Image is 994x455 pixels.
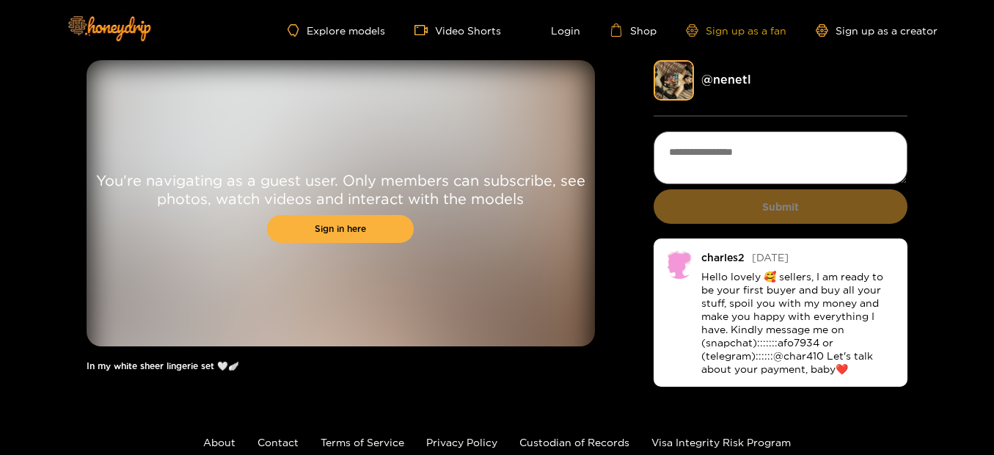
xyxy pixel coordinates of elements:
p: You're navigating as a guest user. Only members can subscribe, see photos, watch videos and inter... [87,171,595,208]
a: Terms of Service [321,437,404,448]
a: Video Shorts [414,23,501,37]
img: nenetl [654,60,694,101]
h1: In my white sheer lingerie set 🤍🪽 [87,361,595,371]
a: Sign up as a creator [816,24,938,37]
a: Custodian of Records [519,437,629,448]
a: Login [530,23,580,37]
span: video-camera [414,23,435,37]
a: Sign in here [267,215,414,243]
a: Contact [257,437,299,448]
a: Shop [610,23,657,37]
button: Submit [654,189,908,224]
img: no-avatar.png [665,250,694,279]
a: Explore models [288,24,384,37]
a: Sign up as a fan [686,24,786,37]
a: @ nenetl [701,73,751,86]
span: [DATE] [752,252,789,263]
a: Visa Integrity Risk Program [651,437,791,448]
a: About [203,437,235,448]
div: charles2 [701,252,745,263]
a: Privacy Policy [426,437,497,448]
p: Hello lovely 🥰 sellers, I am ready to be your first buyer and buy all your stuff, spoil you with ... [701,270,897,376]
